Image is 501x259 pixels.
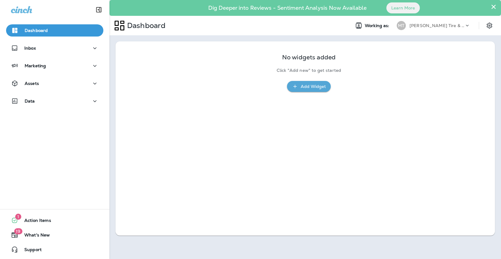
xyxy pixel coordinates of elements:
[6,214,103,226] button: 1Action Items
[18,233,50,240] span: What's New
[6,95,103,107] button: Data
[125,21,165,30] p: Dashboard
[282,55,336,60] p: No widgets added
[277,68,341,73] p: Click "Add new" to get started
[25,28,48,33] p: Dashboard
[6,243,103,256] button: Support
[484,20,495,31] button: Settings
[15,214,21,220] span: 1
[6,77,103,89] button: Assets
[18,218,51,225] span: Action Items
[6,24,103,37] button: Dashboard
[18,247,42,254] span: Support
[491,2,496,12] button: Close
[25,99,35,103] p: Data
[301,83,326,90] div: Add Widget
[90,4,107,16] button: Collapse Sidebar
[6,229,103,241] button: 19What's New
[409,23,464,28] p: [PERSON_NAME] Tire & Auto
[397,21,406,30] div: MT
[25,63,46,68] p: Marketing
[6,42,103,54] button: Inbox
[25,81,39,86] p: Assets
[365,23,391,28] span: Working as:
[24,46,36,51] p: Inbox
[191,7,384,9] p: Dig Deeper into Reviews - Sentiment Analysis Now Available
[14,228,22,234] span: 19
[386,2,420,13] button: Learn More
[287,81,331,92] button: Add Widget
[6,60,103,72] button: Marketing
